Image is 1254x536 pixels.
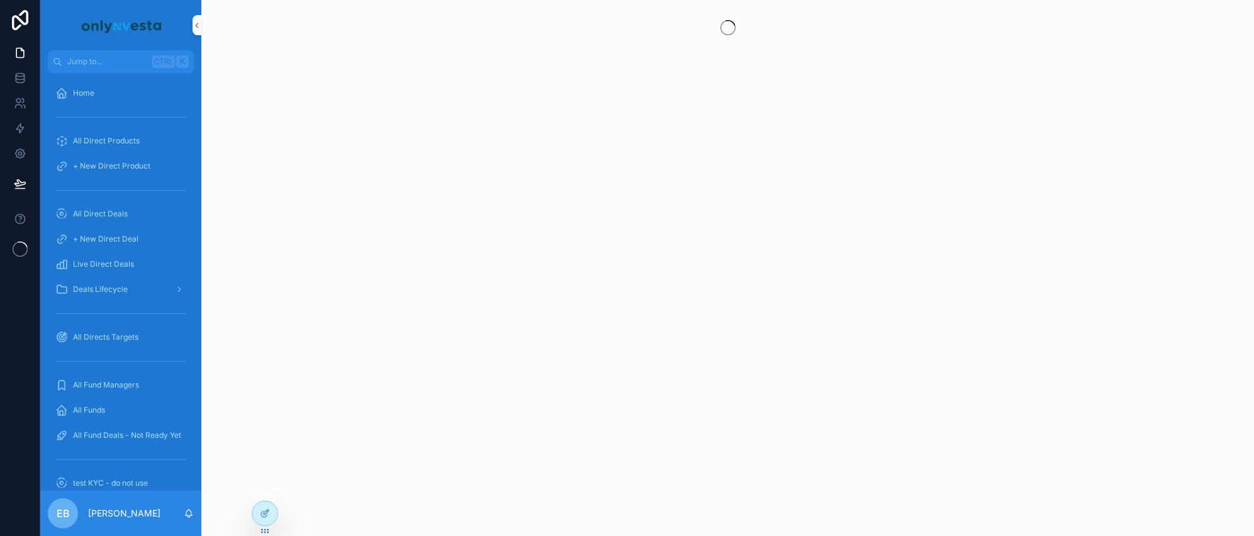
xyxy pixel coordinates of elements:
[73,209,128,219] span: All Direct Deals
[88,507,160,520] p: [PERSON_NAME]
[57,506,70,521] span: EB
[48,374,194,396] a: All Fund Managers
[48,228,194,250] a: + New Direct Deal
[73,88,94,98] span: Home
[48,155,194,177] a: + New Direct Product
[48,326,194,349] a: All Directs Targets
[73,430,181,440] span: All Fund Deals - Not Ready Yet
[48,399,194,422] a: All Funds
[67,57,147,67] span: Jump to...
[48,50,194,73] button: Jump to...CtrlK
[73,380,139,390] span: All Fund Managers
[73,234,138,244] span: + New Direct Deal
[177,57,188,67] span: K
[48,253,194,276] a: Live Direct Deals
[73,136,140,146] span: All Direct Products
[152,55,175,68] span: Ctrl
[73,478,148,488] span: test KYC - do not use
[48,82,194,104] a: Home
[79,15,162,35] img: App logo
[73,259,134,269] span: Live Direct Deals
[73,284,128,294] span: Deals Lifecycle
[48,472,194,494] a: test KYC - do not use
[48,278,194,301] a: Deals Lifecycle
[73,405,105,415] span: All Funds
[48,130,194,152] a: All Direct Products
[40,73,201,491] div: scrollable content
[48,424,194,447] a: All Fund Deals - Not Ready Yet
[48,203,194,225] a: All Direct Deals
[73,161,150,171] span: + New Direct Product
[73,332,138,342] span: All Directs Targets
